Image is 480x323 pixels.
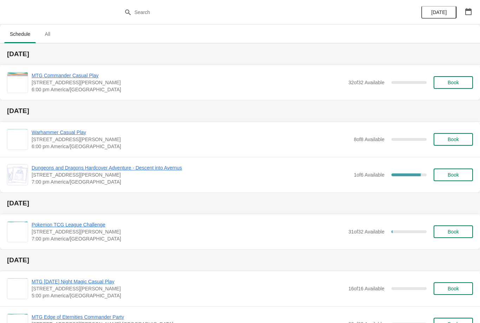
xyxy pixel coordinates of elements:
span: Book [448,80,459,85]
span: Book [448,229,459,235]
h2: [DATE] [7,107,473,114]
span: Book [448,172,459,178]
button: Book [434,133,473,146]
span: 16 of 16 Available [348,286,384,291]
span: [DATE] [431,9,447,15]
button: Book [434,282,473,295]
span: [STREET_ADDRESS][PERSON_NAME] [32,79,345,86]
button: Book [434,225,473,238]
button: [DATE] [421,6,456,19]
img: Pokemon TCG League Challenge | 2040 Louetta Rd Ste I Spring, TX 77388 | 7:00 pm America/Chicago [7,222,28,242]
img: MTG Friday Night Magic Casual Play | 2040 Louetta Rd Ste I Spring, TX 77388 | 5:00 pm America/Chi... [7,278,28,299]
span: Warhammer Casual Play [32,129,350,136]
span: Schedule [4,28,36,40]
span: MTG Edge of Eternities Commander Party [32,314,345,321]
h2: [DATE] [7,257,473,264]
span: All [39,28,56,40]
span: Pokemon TCG League Challenge [32,221,345,228]
span: 1 of 6 Available [354,172,384,178]
span: 8 of 8 Available [354,137,384,142]
button: Book [434,76,473,89]
input: Search [134,6,360,19]
button: Book [434,169,473,181]
span: 7:00 pm America/[GEOGRAPHIC_DATA] [32,178,350,185]
span: 6:00 pm America/[GEOGRAPHIC_DATA] [32,143,350,150]
span: Dungeons and Dragons Hardcover Adventure - Descent into Avernus [32,164,350,171]
span: 31 of 32 Available [348,229,384,235]
span: [STREET_ADDRESS][PERSON_NAME] [32,228,345,235]
span: 6:00 pm America/[GEOGRAPHIC_DATA] [32,86,345,93]
span: 5:00 pm America/[GEOGRAPHIC_DATA] [32,292,345,299]
h2: [DATE] [7,51,473,58]
img: Dungeons and Dragons Hardcover Adventure - Descent into Avernus | 2040 Louetta Rd Ste I Spring, T... [7,166,28,183]
span: [STREET_ADDRESS][PERSON_NAME] [32,136,350,143]
span: MTG Commander Casual Play [32,72,345,79]
span: Book [448,286,459,291]
img: MTG Commander Casual Play | 2040 Louetta Rd Ste I Spring, TX 77388 | 6:00 pm America/Chicago [7,72,28,93]
span: 32 of 32 Available [348,80,384,85]
span: Book [448,137,459,142]
span: [STREET_ADDRESS][PERSON_NAME] [32,171,350,178]
img: Warhammer Casual Play | 2040 Louetta Rd Ste I Spring, TX 77388 | 6:00 pm America/Chicago [7,129,28,150]
span: MTG [DATE] Night Magic Casual Play [32,278,345,285]
span: [STREET_ADDRESS][PERSON_NAME] [32,285,345,292]
h2: [DATE] [7,200,473,207]
span: 7:00 pm America/[GEOGRAPHIC_DATA] [32,235,345,242]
